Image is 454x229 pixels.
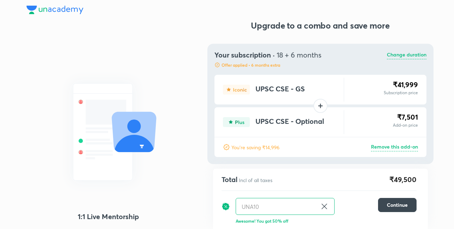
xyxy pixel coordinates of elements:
[393,122,418,128] p: Add-on price
[389,174,417,185] span: ₹49,500
[213,20,428,31] h3: Upgrade to a combo and save more
[236,218,417,224] p: Awesome! You got 50% off
[277,50,322,60] span: 18 + 6 months
[384,90,418,96] p: Subscription price
[26,211,190,222] h4: 1:1 Live Mentorship
[214,62,220,68] img: discount
[397,112,418,122] span: ₹7,501
[387,201,408,209] span: Continue
[223,117,250,127] img: type
[222,198,230,215] img: discount
[26,71,190,193] img: LMP_066b47ebaa.svg
[239,177,272,184] p: Incl of all taxes
[387,51,426,59] p: Change duration
[26,6,83,14] img: Company Logo
[378,198,417,212] button: Continue
[231,144,279,151] p: You're saving ₹14,996
[222,175,238,185] h4: Total
[255,117,324,127] h4: UPSC CSE - Optional
[255,85,305,95] h4: UPSC CSE - GS
[214,51,322,59] h4: Your subscription ·
[222,62,280,68] p: Offer applied • 6 months extra
[223,144,230,151] img: discount
[223,85,250,95] img: type
[371,143,418,151] p: Remove this add-on
[236,198,317,215] input: Have a referral code?
[393,80,418,89] span: ₹41,999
